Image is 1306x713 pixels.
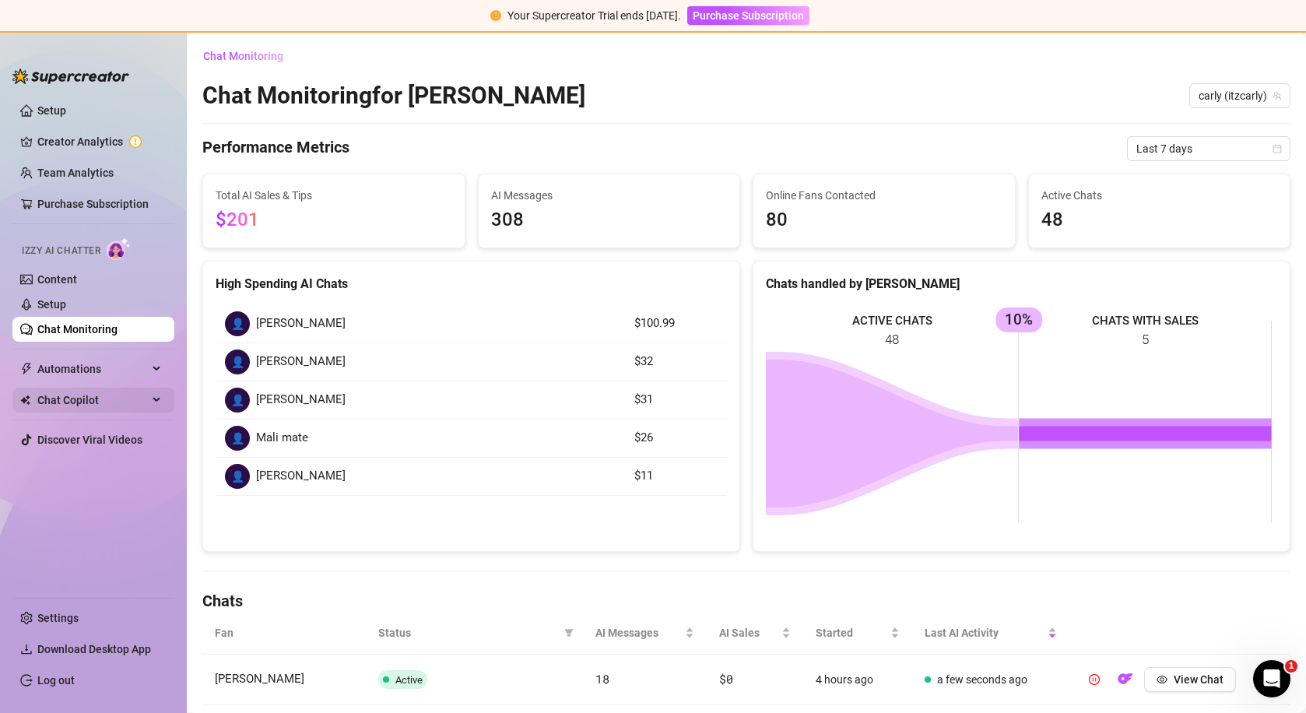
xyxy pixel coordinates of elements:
span: a few seconds ago [937,673,1027,686]
span: 18 [595,671,609,687]
span: Last AI Activity [925,624,1044,641]
span: 80 [766,205,1002,235]
button: OF [1113,667,1138,692]
th: Started [803,612,913,655]
span: AI Messages [491,187,728,204]
span: 308 [491,205,728,235]
div: 👤 [225,426,250,451]
span: Chat Monitoring [203,50,283,62]
article: $11 [634,467,718,486]
h4: Performance Metrics [202,136,349,161]
div: 👤 [225,311,250,336]
a: Purchase Subscription [687,9,809,22]
div: 👤 [225,464,250,489]
span: 48 [1041,205,1278,235]
a: Purchase Subscription [37,198,149,210]
span: filter [561,621,577,645]
span: [PERSON_NAME] [256,314,346,333]
a: Setup [37,298,66,311]
span: Mali mate [256,429,308,448]
span: AI Sales [719,624,778,641]
span: carly (itzcarly) [1199,84,1281,107]
a: Settings [37,612,79,624]
span: $0 [719,671,732,687]
a: OF [1113,676,1138,689]
span: Active [395,674,423,686]
a: Chat Monitoring [37,323,118,335]
span: Started [816,624,888,641]
button: View Chat [1144,667,1236,692]
span: [PERSON_NAME] [256,391,346,409]
div: 👤 [225,388,250,413]
span: [PERSON_NAME] [256,353,346,371]
article: $32 [634,353,718,371]
span: filter [564,628,574,637]
h2: Chat Monitoring for [PERSON_NAME] [202,81,585,111]
span: team [1273,91,1282,100]
article: $26 [634,429,718,448]
a: Content [37,273,77,286]
span: pause-circle [1089,674,1100,685]
span: [PERSON_NAME] [215,672,304,686]
span: $201 [216,209,259,230]
span: 1 [1285,660,1297,673]
button: Purchase Subscription [687,6,809,25]
span: Purchase Subscription [693,9,804,22]
td: 4 hours ago [803,655,913,705]
h4: Chats [202,590,1290,612]
img: AI Chatter [107,237,131,260]
span: calendar [1273,144,1282,153]
a: Creator Analytics exclamation-circle [37,129,162,154]
span: exclamation-circle [490,10,501,21]
th: Fan [202,612,366,655]
button: Chat Monitoring [202,44,296,68]
span: AI Messages [595,624,682,641]
span: Total AI Sales & Tips [216,187,452,204]
span: [PERSON_NAME] [256,467,346,486]
div: 👤 [225,349,250,374]
iframe: Intercom live chat [1253,660,1290,697]
span: Active Chats [1041,187,1278,204]
span: Chat Copilot [37,388,148,413]
img: logo-BBDzfeDw.svg [12,68,129,84]
img: OF [1118,671,1133,687]
article: $31 [634,391,718,409]
div: High Spending AI Chats [216,274,727,293]
span: Download Desktop App [37,643,151,655]
span: Your Supercreator Trial ends [DATE]. [507,9,681,22]
span: Automations [37,356,148,381]
span: eye [1157,674,1167,685]
span: Last 7 days [1136,137,1281,160]
div: Chats handled by [PERSON_NAME] [766,274,1277,293]
span: Izzy AI Chatter [22,244,100,258]
a: Log out [37,674,75,687]
img: Chat Copilot [20,395,30,406]
span: Online Fans Contacted [766,187,1002,204]
span: download [20,643,33,655]
th: AI Messages [583,612,707,655]
span: View Chat [1174,673,1223,686]
article: $100.99 [634,314,718,333]
th: Last AI Activity [912,612,1069,655]
a: Setup [37,104,66,117]
span: Status [378,624,559,641]
span: thunderbolt [20,363,33,375]
a: Discover Viral Videos [37,434,142,446]
a: Team Analytics [37,167,114,179]
th: AI Sales [707,612,802,655]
